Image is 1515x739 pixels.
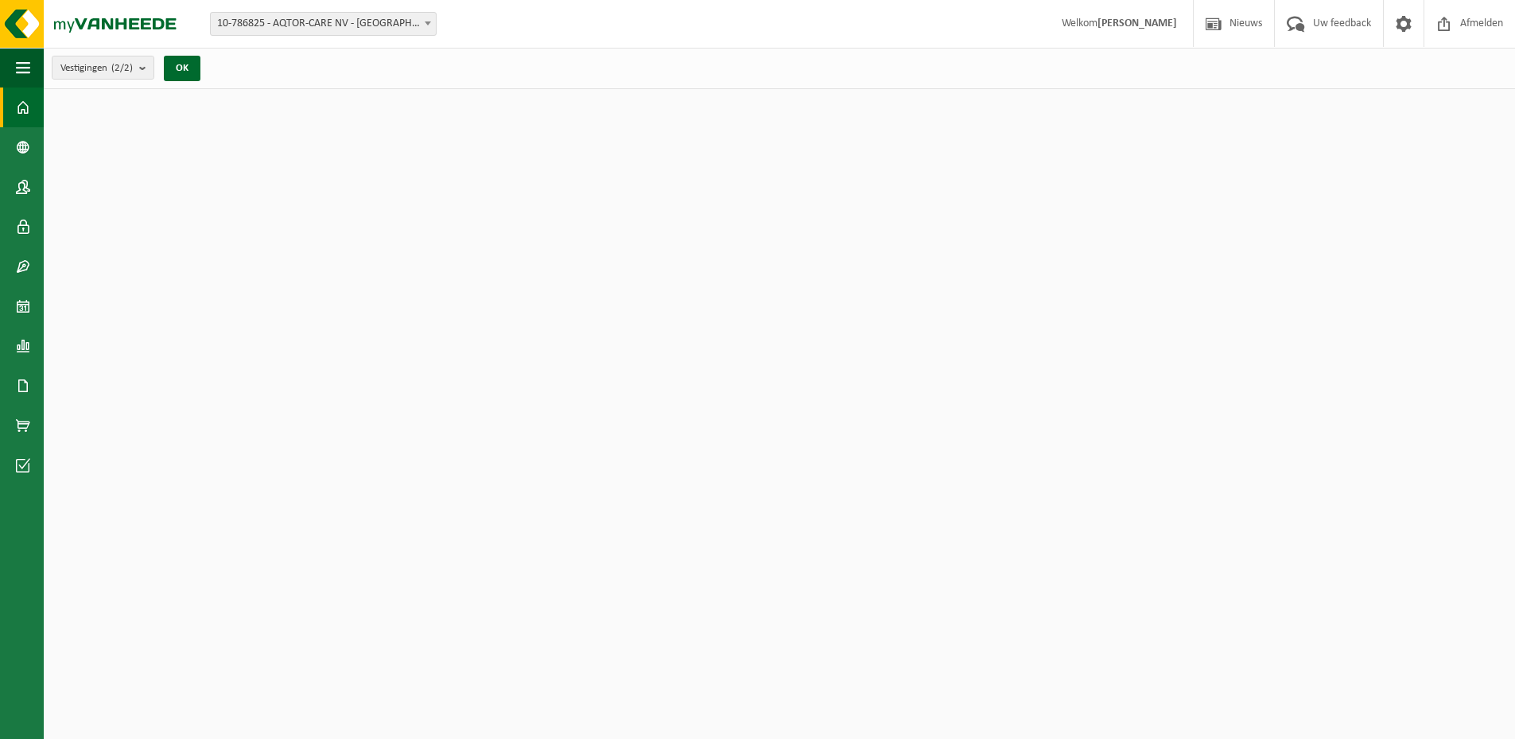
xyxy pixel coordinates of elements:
[52,56,154,80] button: Vestigingen(2/2)
[210,12,437,36] span: 10-786825 - AQTOR-CARE NV - OOSTAKKER
[164,56,200,81] button: OK
[211,13,436,35] span: 10-786825 - AQTOR-CARE NV - OOSTAKKER
[111,63,133,73] count: (2/2)
[1097,18,1177,29] strong: [PERSON_NAME]
[60,56,133,80] span: Vestigingen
